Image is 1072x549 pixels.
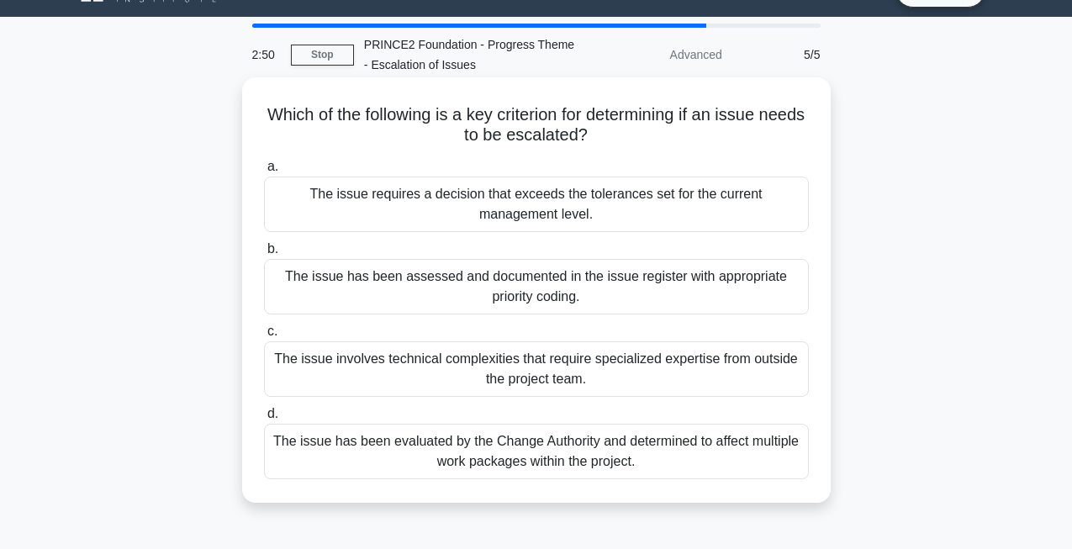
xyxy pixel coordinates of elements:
[242,38,291,71] div: 2:50
[264,259,809,314] div: The issue has been assessed and documented in the issue register with appropriate priority coding.
[354,28,585,82] div: PRINCE2 Foundation - Progress Theme - Escalation of Issues
[732,38,831,71] div: 5/5
[267,406,278,420] span: d.
[267,241,278,256] span: b.
[267,159,278,173] span: a.
[291,45,354,66] a: Stop
[264,341,809,397] div: The issue involves technical complexities that require specialized expertise from outside the pro...
[585,38,732,71] div: Advanced
[262,104,811,146] h5: Which of the following is a key criterion for determining if an issue needs to be escalated?
[264,177,809,232] div: The issue requires a decision that exceeds the tolerances set for the current management level.
[267,324,277,338] span: c.
[264,424,809,479] div: The issue has been evaluated by the Change Authority and determined to affect multiple work packa...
